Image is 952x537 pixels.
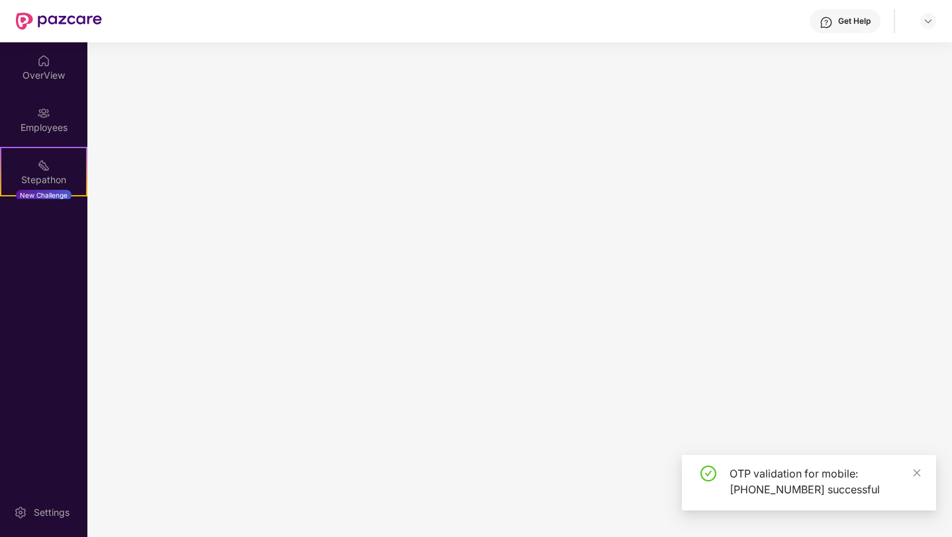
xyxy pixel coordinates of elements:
div: Settings [30,506,73,519]
div: Get Help [838,16,871,26]
img: svg+xml;base64,PHN2ZyB4bWxucz0iaHR0cDovL3d3dy53My5vcmcvMjAwMC9zdmciIHdpZHRoPSIyMSIgaGVpZ2h0PSIyMC... [37,159,50,172]
img: svg+xml;base64,PHN2ZyBpZD0iSGVscC0zMngzMiIgeG1sbnM9Imh0dHA6Ly93d3cudzMub3JnLzIwMDAvc3ZnIiB3aWR0aD... [820,16,833,29]
span: check-circle [700,466,716,481]
img: New Pazcare Logo [16,13,102,30]
img: svg+xml;base64,PHN2ZyBpZD0iRHJvcGRvd24tMzJ4MzIiIHhtbG5zPSJodHRwOi8vd3d3LnczLm9yZy8yMDAwL3N2ZyIgd2... [923,16,933,26]
img: svg+xml;base64,PHN2ZyBpZD0iU2V0dGluZy0yMHgyMCIgeG1sbnM9Imh0dHA6Ly93d3cudzMub3JnLzIwMDAvc3ZnIiB3aW... [14,506,27,519]
img: svg+xml;base64,PHN2ZyBpZD0iSG9tZSIgeG1sbnM9Imh0dHA6Ly93d3cudzMub3JnLzIwMDAvc3ZnIiB3aWR0aD0iMjAiIG... [37,54,50,67]
img: svg+xml;base64,PHN2ZyBpZD0iRW1wbG95ZWVzIiB4bWxucz0iaHR0cDovL3d3dy53My5vcmcvMjAwMC9zdmciIHdpZHRoPS... [37,106,50,120]
div: New Challenge [16,190,71,200]
span: close [912,468,922,477]
div: Stepathon [1,173,86,186]
div: OTP validation for mobile: [PHONE_NUMBER] successful [730,466,920,497]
